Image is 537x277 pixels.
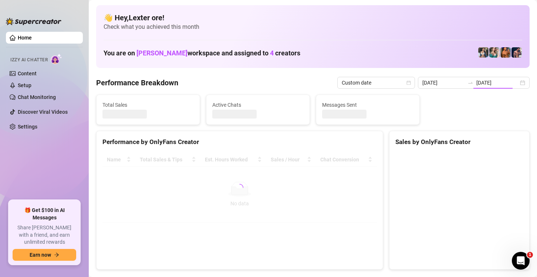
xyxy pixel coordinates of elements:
span: Messages Sent [322,101,413,109]
a: Discover Viral Videos [18,109,68,115]
input: End date [476,79,519,87]
h4: 👋 Hey, Lexter ore ! [104,13,522,23]
input: Start date [422,79,465,87]
img: logo-BBDzfeDw.svg [6,18,61,25]
iframe: Intercom live chat [512,252,530,270]
img: AI Chatter [51,54,62,64]
span: calendar [406,81,411,85]
span: Share [PERSON_NAME] with a friend, and earn unlimited rewards [13,224,76,246]
span: arrow-right [54,252,59,257]
a: Home [18,35,32,41]
span: swap-right [467,80,473,86]
h4: Performance Breakdown [96,78,178,88]
img: JG [500,47,511,58]
span: Check what you achieved this month [104,23,522,31]
div: Sales by OnlyFans Creator [395,137,523,147]
div: Performance by OnlyFans Creator [102,137,377,147]
img: Axel [511,47,522,58]
a: Chat Monitoring [18,94,56,100]
span: 4 [270,49,274,57]
span: Earn now [30,252,51,258]
a: Content [18,71,37,76]
img: Zaddy [489,47,500,58]
span: [PERSON_NAME] [136,49,188,57]
span: Custom date [342,77,411,88]
img: Katy [478,47,489,58]
span: Total Sales [102,101,194,109]
button: Earn nowarrow-right [13,249,76,261]
span: Active Chats [212,101,304,109]
a: Setup [18,82,31,88]
span: 🎁 Get $100 in AI Messages [13,207,76,221]
span: loading [236,184,244,192]
a: Settings [18,124,37,130]
span: Izzy AI Chatter [10,57,48,64]
span: 1 [527,252,533,258]
span: to [467,80,473,86]
h1: You are on workspace and assigned to creators [104,49,300,57]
